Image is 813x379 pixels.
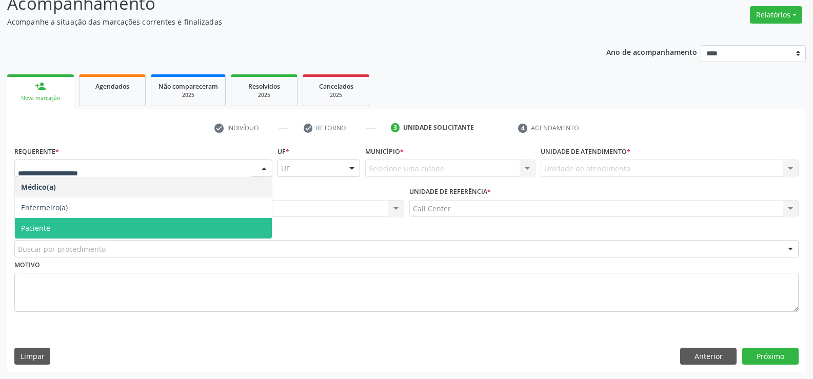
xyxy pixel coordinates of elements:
[365,144,404,159] label: Município
[281,163,290,174] span: UF
[750,6,802,24] button: Relatórios
[680,348,737,365] button: Anterior
[95,82,129,91] span: Agendados
[403,123,474,132] div: Unidade solicitante
[14,144,59,159] label: Requerente
[248,82,280,91] span: Resolvidos
[14,348,50,365] button: Limpar
[18,244,106,254] span: Buscar por procedimento
[606,45,697,58] p: Ano de acompanhamento
[7,16,566,27] p: Acompanhe a situação das marcações correntes e finalizadas
[21,203,68,212] span: Enfermeiro(a)
[391,123,400,132] div: 3
[310,91,362,99] div: 2025
[35,81,46,92] div: person_add
[14,257,40,273] label: Motivo
[21,223,50,233] span: Paciente
[319,82,353,91] span: Cancelados
[158,91,218,99] div: 2025
[14,94,67,102] div: Nova marcação
[742,348,799,365] button: Próximo
[21,182,56,192] span: Médico(a)
[409,184,491,200] label: Unidade de referência
[158,82,218,91] span: Não compareceram
[239,91,290,99] div: 2025
[277,144,289,159] label: UF
[541,144,630,159] label: Unidade de atendimento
